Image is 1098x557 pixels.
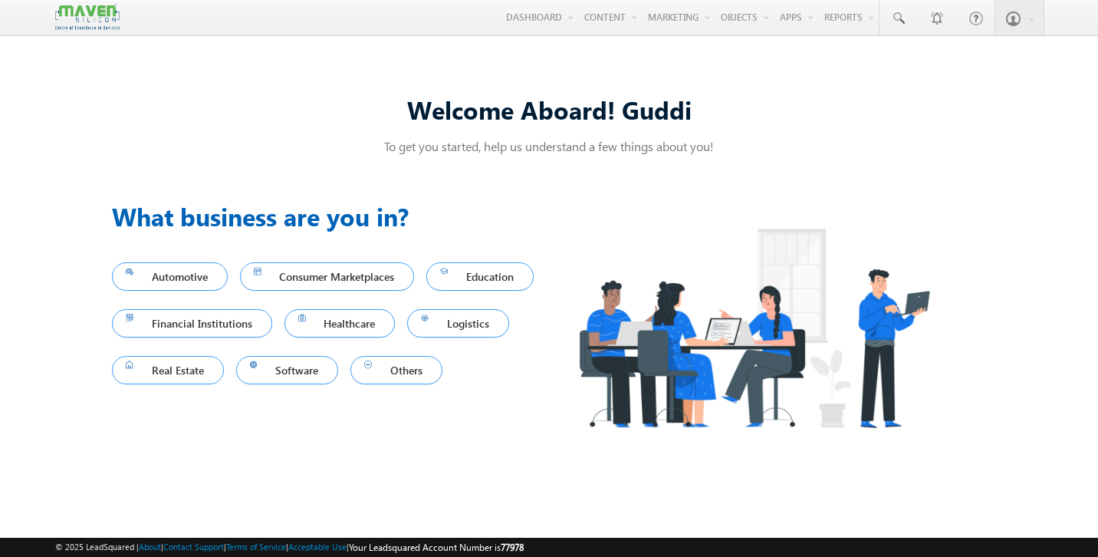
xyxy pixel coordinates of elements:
[250,360,325,381] span: Software
[288,542,347,552] a: Acceptable Use
[139,542,161,552] a: About
[112,138,986,154] p: To get you started, help us understand a few things about you!
[549,198,958,458] img: Industry.png
[421,313,495,334] span: Logistics
[55,4,120,31] img: Custom Logo
[55,540,524,555] span: © 2025 LeadSquared | | | | |
[254,266,401,287] span: Consumer Marketplaces
[163,542,224,552] a: Contact Support
[298,313,382,334] span: Healthcare
[226,542,286,552] a: Terms of Service
[349,542,524,553] span: Your Leadsquared Account Number is
[126,266,214,287] span: Automotive
[112,198,549,235] h3: What business are you in?
[112,93,986,126] div: Welcome Aboard! Guddi
[126,313,258,334] span: Financial Institutions
[440,266,520,287] span: Education
[501,542,524,553] span: 77978
[364,360,429,381] span: Others
[126,360,210,381] span: Real Estate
